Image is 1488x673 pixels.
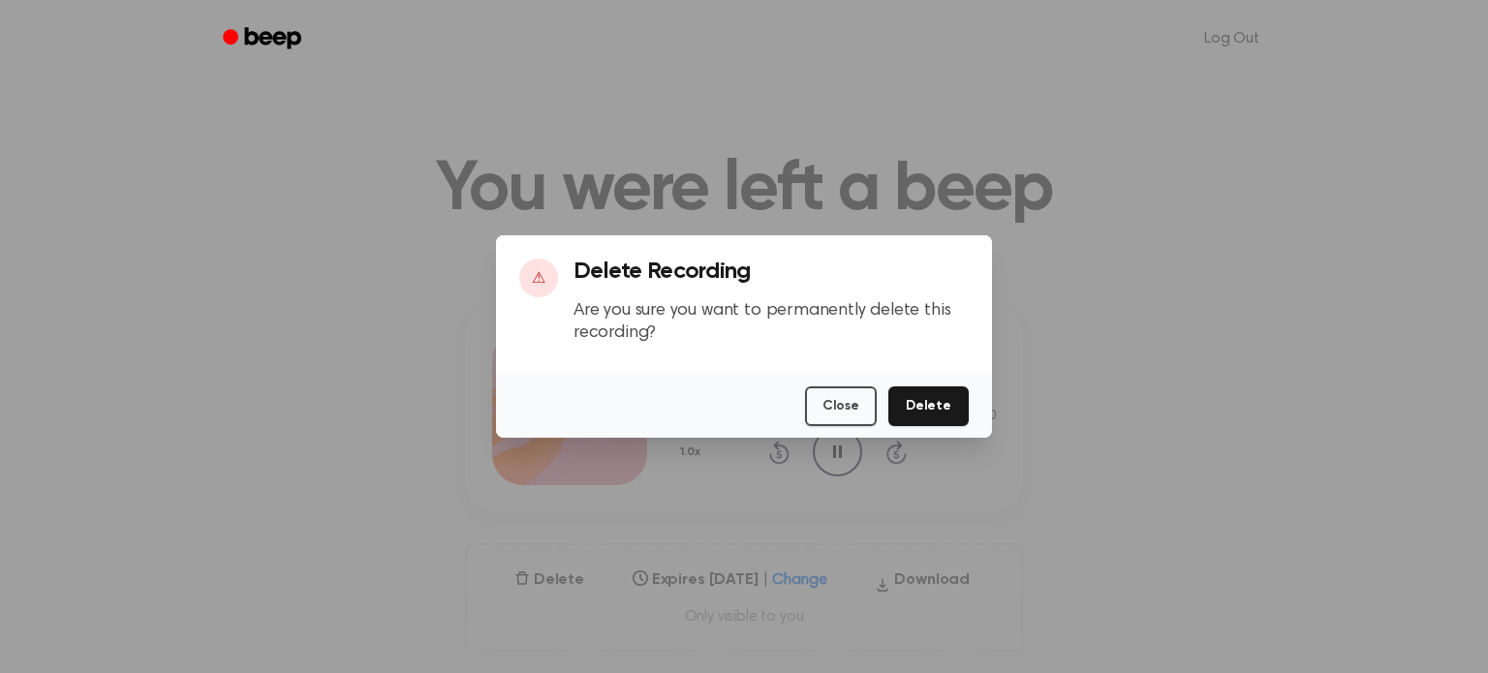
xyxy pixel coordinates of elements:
p: Are you sure you want to permanently delete this recording? [573,300,969,344]
button: Delete [888,386,969,426]
a: Beep [209,20,319,58]
a: Log Out [1185,15,1279,62]
div: ⚠ [519,259,558,297]
button: Close [805,386,877,426]
h3: Delete Recording [573,259,969,285]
